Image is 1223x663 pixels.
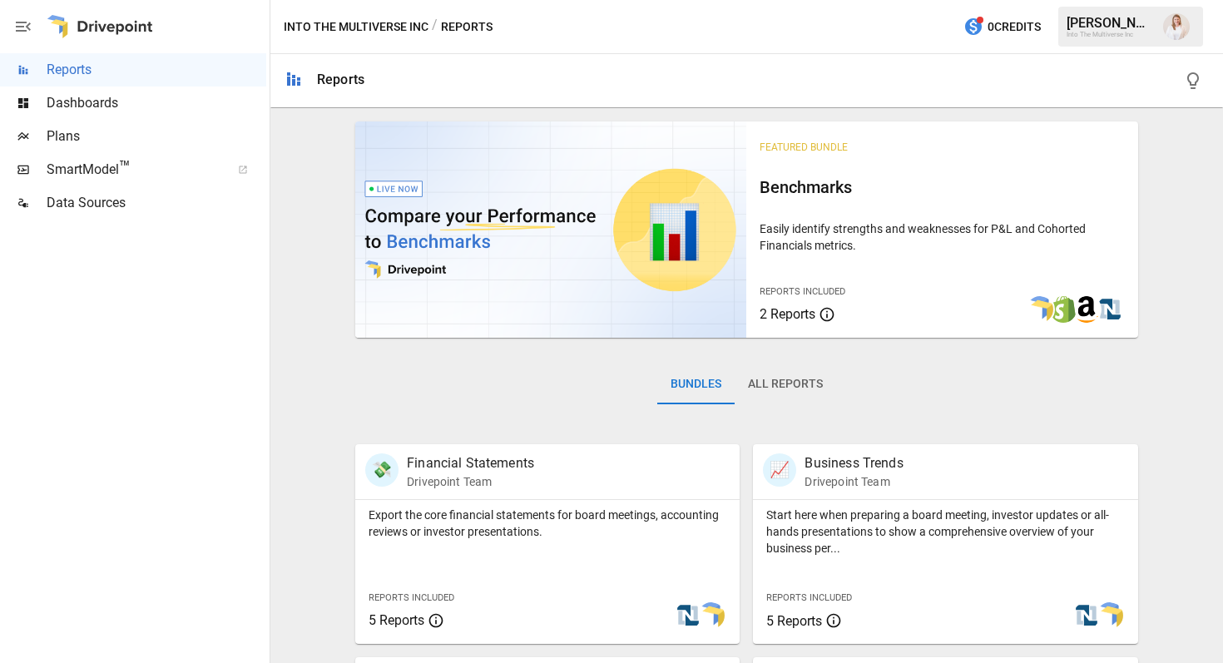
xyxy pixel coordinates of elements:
[957,12,1047,42] button: 0Credits
[766,613,822,629] span: 5 Reports
[432,17,438,37] div: /
[735,364,836,404] button: All Reports
[1027,296,1053,323] img: smart model
[317,72,364,87] div: Reports
[365,453,399,487] div: 💸
[47,193,266,213] span: Data Sources
[47,160,220,180] span: SmartModel
[675,602,701,629] img: netsuite
[407,473,534,490] p: Drivepoint Team
[760,220,1124,254] p: Easily identify strengths and weaknesses for P&L and Cohorted Financials metrics.
[805,473,903,490] p: Drivepoint Team
[369,612,424,628] span: 5 Reports
[369,592,454,603] span: Reports Included
[119,157,131,178] span: ™
[1163,13,1190,40] img: Kaitlyn Becker
[698,602,725,629] img: smart model
[284,17,428,37] button: Into The Multiverse Inc
[805,453,903,473] p: Business Trends
[760,141,848,153] span: Featured Bundle
[1153,3,1200,50] button: Kaitlyn Becker
[1067,15,1153,31] div: [PERSON_NAME]
[369,507,726,540] p: Export the core financial statements for board meetings, accounting reviews or investor presentat...
[1097,602,1123,629] img: smart model
[760,306,815,322] span: 2 Reports
[760,286,845,297] span: Reports Included
[47,60,266,80] span: Reports
[766,507,1124,557] p: Start here when preparing a board meeting, investor updates or all-hands presentations to show a ...
[760,174,1124,200] h6: Benchmarks
[988,17,1041,37] span: 0 Credits
[1067,31,1153,38] div: Into The Multiverse Inc
[1073,602,1100,629] img: netsuite
[407,453,534,473] p: Financial Statements
[1073,296,1100,323] img: amazon
[1050,296,1077,323] img: shopify
[763,453,796,487] div: 📈
[47,126,266,146] span: Plans
[47,93,266,113] span: Dashboards
[766,592,852,603] span: Reports Included
[657,364,735,404] button: Bundles
[355,121,746,338] img: video thumbnail
[1097,296,1123,323] img: netsuite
